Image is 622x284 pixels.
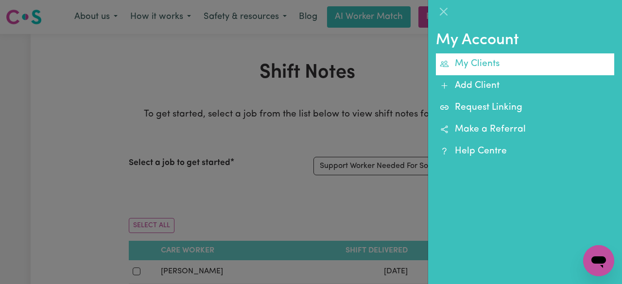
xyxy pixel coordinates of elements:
a: Request Linking [436,97,614,119]
a: Help Centre [436,141,614,163]
button: Close [436,4,451,19]
h2: My Account [436,31,614,50]
a: Make a Referral [436,119,614,141]
iframe: Button to launch messaging window [583,245,614,276]
a: My Clients [436,53,614,75]
a: Add Client [436,75,614,97]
